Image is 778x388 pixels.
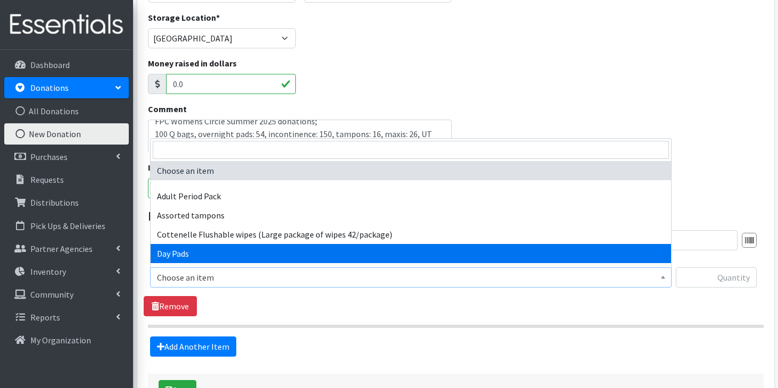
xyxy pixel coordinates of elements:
label: Comment [148,103,187,115]
li: Choose an item [151,161,671,180]
li: Assorted tampons [151,206,671,225]
img: HumanEssentials [4,7,129,43]
p: My Organization [30,335,91,345]
a: Add Another Item [150,336,236,357]
a: All Donations [4,100,129,122]
a: Requests [4,169,129,190]
label: Storage Location [148,11,220,24]
p: Requests [30,174,64,185]
legend: Items in this donation [148,207,764,226]
a: Pick Ups & Deliveries [4,215,129,237]
a: My Organization [4,330,129,351]
p: Purchases [30,151,68,162]
p: Dashboard [30,60,70,70]
li: Adult Period Pack [151,187,671,206]
p: Inventory [30,266,66,277]
a: Donations [4,77,129,98]
a: Distributions [4,192,129,213]
p: Distributions [30,197,79,208]
p: Partner Agencies [30,243,93,254]
a: Purchases [4,146,129,167]
li: (DO NOT USE)Tampax or Playtex Regular Absorbency [151,263,671,282]
span: Choose an item [157,270,665,285]
a: Reports [4,307,129,328]
a: Remove [144,296,197,316]
input: Quantity [676,267,757,288]
a: New Donation [4,123,129,145]
label: Issued on [148,161,189,174]
p: Reports [30,312,60,323]
a: Dashboard [4,54,129,75]
li: Day Pads [151,244,671,263]
p: Pick Ups & Deliveries [30,221,105,231]
a: Community [4,284,129,305]
span: Choose an item [150,267,672,288]
a: Inventory [4,261,129,282]
abbr: required [216,12,220,23]
a: Partner Agencies [4,238,129,259]
li: Cottenelle Flushable wipes (Large package of wipes 42/package) [151,225,671,244]
p: Community [30,289,73,300]
label: Money raised in dollars [148,57,237,70]
p: Donations [30,82,69,93]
